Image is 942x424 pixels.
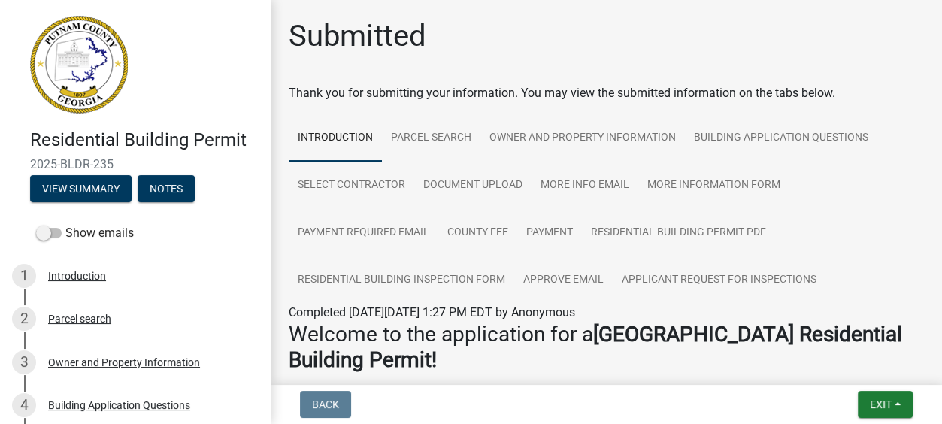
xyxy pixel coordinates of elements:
[613,256,825,304] a: Applicant Request for Inspections
[289,305,575,320] span: Completed [DATE][DATE] 1:27 PM EDT by Anonymous
[30,157,241,171] span: 2025-BLDR-235
[36,224,134,242] label: Show emails
[289,256,514,304] a: Residential Building Inspection Form
[30,175,132,202] button: View Summary
[48,313,111,324] div: Parcel search
[582,209,775,257] a: Residential Building Permit PDF
[480,114,685,162] a: Owner and Property Information
[12,264,36,288] div: 1
[138,175,195,202] button: Notes
[870,398,892,410] span: Exit
[514,256,613,304] a: Approve Email
[12,393,36,417] div: 4
[138,183,195,195] wm-modal-confirm: Notes
[289,322,902,372] strong: [GEOGRAPHIC_DATA] Residential Building Permit!
[48,400,190,410] div: Building Application Questions
[289,18,426,54] h1: Submitted
[48,271,106,281] div: Introduction
[312,398,339,410] span: Back
[30,16,128,114] img: Putnam County, Georgia
[12,350,36,374] div: 3
[48,357,200,368] div: Owner and Property Information
[30,129,259,151] h4: Residential Building Permit
[638,162,789,210] a: More Information Form
[858,391,913,418] button: Exit
[382,114,480,162] a: Parcel search
[12,307,36,331] div: 2
[300,391,351,418] button: Back
[414,162,532,210] a: Document Upload
[517,209,582,257] a: Payment
[289,114,382,162] a: Introduction
[289,84,924,102] div: Thank you for submitting your information. You may view the submitted information on the tabs below.
[30,183,132,195] wm-modal-confirm: Summary
[289,322,924,372] h3: Welcome to the application for a
[289,209,438,257] a: Payment Required Email
[438,209,517,257] a: County Fee
[685,114,877,162] a: Building Application Questions
[532,162,638,210] a: More Info Email
[289,162,414,210] a: Select contractor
